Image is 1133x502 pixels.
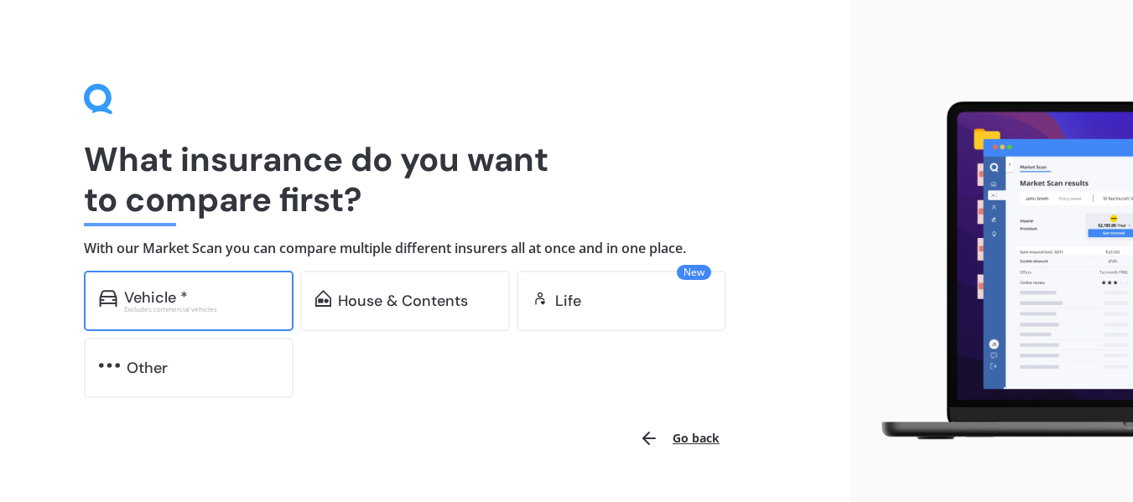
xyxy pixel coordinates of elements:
button: Go back [629,418,730,458]
div: Vehicle * [124,289,188,306]
img: car.f15378c7a67c060ca3f3.svg [99,290,117,307]
img: laptop.webp [863,94,1133,448]
h1: What insurance do you want to compare first? [84,139,766,220]
img: life.f720d6a2d7cdcd3ad642.svg [532,290,548,307]
div: Other [127,360,168,376]
div: House & Contents [338,292,468,309]
img: home-and-contents.b802091223b8502ef2dd.svg [315,290,331,307]
img: other.81dba5aafe580aa69f38.svg [99,357,120,374]
span: New [677,265,711,280]
div: Life [555,292,581,309]
h4: With our Market Scan you can compare multiple different insurers all at once and in one place. [84,240,766,257]
div: Excludes commercial vehicles [124,306,278,313]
